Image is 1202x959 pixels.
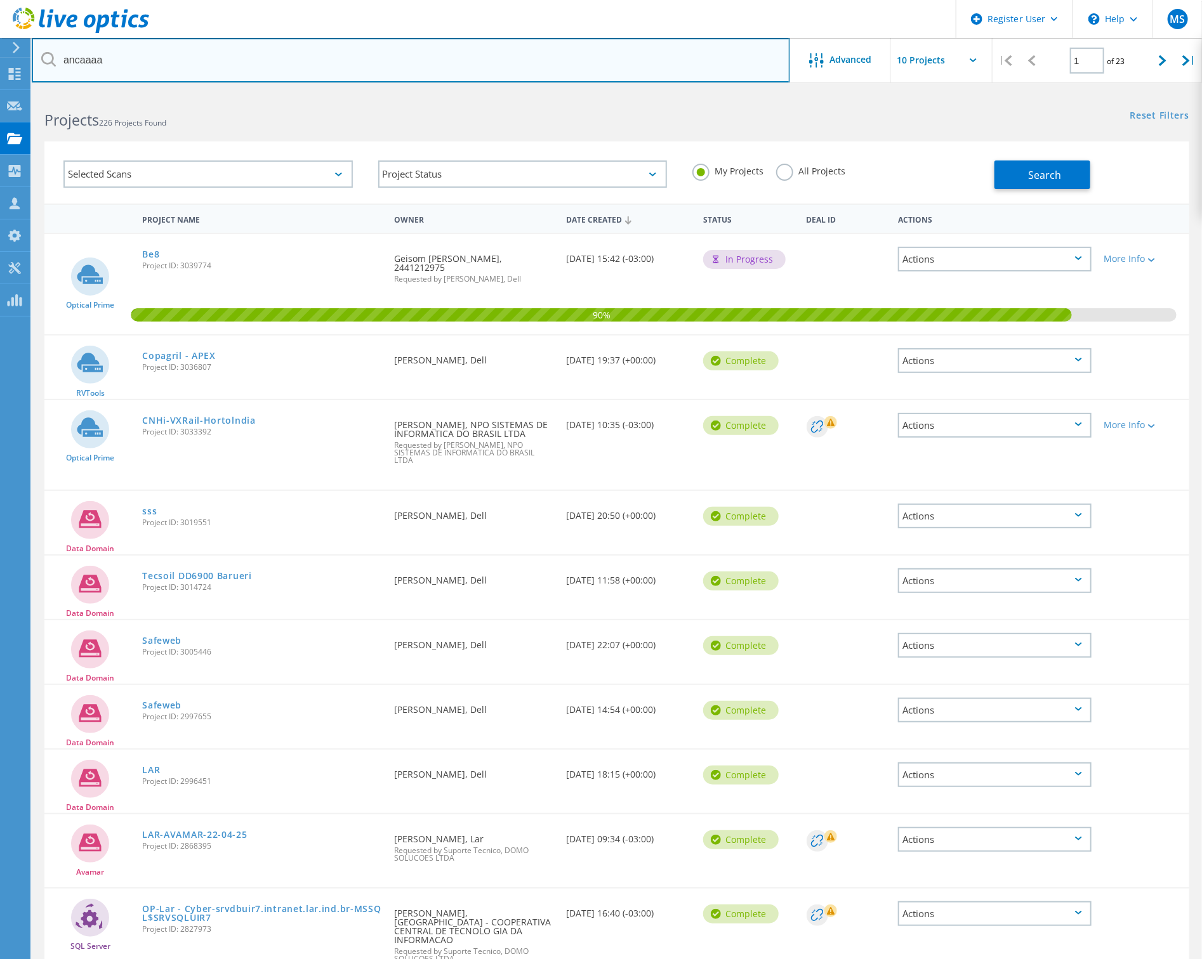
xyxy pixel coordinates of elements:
svg: \n [1088,13,1100,25]
div: Complete [703,416,779,435]
div: [DATE] 14:54 (+00:00) [560,685,697,727]
span: Requested by [PERSON_NAME], NPO SISTEMAS DE INFORMATICA DO BRASIL LTDA [394,441,553,464]
div: [PERSON_NAME], Dell [388,556,560,597]
a: OP-Lar - Cyber-srvdbuir7.intranet.lar.ind.br-MSSQL$SRVSQLUIR7 [142,904,381,922]
div: Complete [703,701,779,720]
div: [DATE] 16:40 (-03:00) [560,889,697,930]
div: [DATE] 20:50 (+00:00) [560,491,697,533]
div: Complete [703,636,779,655]
span: 226 Projects Found [99,117,166,128]
div: Project Name [136,207,388,230]
span: Project ID: 2827973 [142,925,381,933]
a: Safeweb [142,701,182,710]
a: Reset Filters [1130,111,1189,122]
div: [DATE] 19:37 (+00:00) [560,336,697,377]
div: [DATE] 15:42 (-03:00) [560,234,697,276]
span: of 23 [1107,56,1125,67]
div: Project Status [378,160,668,188]
div: Actions [898,348,1092,373]
div: Geisom [PERSON_NAME], 2441212975 [388,234,560,296]
div: [PERSON_NAME], Dell [388,620,560,662]
span: Avamar [76,868,104,876]
div: [DATE] 11:58 (+00:00) [560,556,697,597]
label: All Projects [776,164,845,176]
div: Complete [703,830,779,849]
a: CNHi-VXRail-Hortolndia [142,416,255,425]
a: Tecsoil DD6900 Barueri [142,571,251,580]
div: Complete [703,571,779,590]
span: Project ID: 3005446 [142,648,381,656]
button: Search [994,160,1090,189]
span: MS [1170,14,1185,24]
div: [PERSON_NAME], Dell [388,685,560,727]
a: sss [142,507,157,516]
div: Complete [703,904,779,923]
span: Data Domain [66,739,114,747]
div: Complete [703,351,779,370]
span: Project ID: 2997655 [142,713,381,721]
span: RVTools [76,389,105,397]
a: LAR-AVAMAR-22-04-25 [142,830,247,839]
span: Search [1028,168,1061,182]
input: Search projects by name, owner, ID, company, etc [32,38,790,82]
b: Projects [44,110,99,130]
a: Copagril - APEX [142,351,216,360]
span: Project ID: 2996451 [142,778,381,785]
span: Project ID: 3033392 [142,428,381,436]
span: Optical Prime [66,301,114,309]
span: Data Domain [66,610,114,617]
div: Actions [898,247,1092,271]
div: Date Created [560,207,697,231]
div: Complete [703,766,779,785]
a: Be8 [142,250,159,259]
span: SQL Server [70,943,110,950]
div: Actions [898,762,1092,787]
div: | [1176,38,1202,83]
a: Safeweb [142,636,182,645]
span: Project ID: 3014724 [142,584,381,591]
div: Actions [898,413,1092,438]
div: Actions [898,504,1092,528]
div: | [993,38,1019,83]
div: In Progress [703,250,786,269]
div: Actions [898,827,1092,852]
div: [PERSON_NAME], Dell [388,750,560,792]
div: Actions [898,568,1092,593]
span: Data Domain [66,804,114,811]
div: Complete [703,507,779,526]
span: Project ID: 3019551 [142,519,381,526]
span: Data Domain [66,674,114,682]
div: [DATE] 22:07 (+00:00) [560,620,697,662]
span: Project ID: 3036807 [142,363,381,371]
div: Actions [892,207,1098,230]
div: Owner [388,207,560,230]
div: Selected Scans [63,160,353,188]
div: Deal Id [800,207,892,230]
span: Optical Prime [66,454,114,462]
div: [PERSON_NAME], Dell [388,491,560,533]
span: Requested by Suporte Tecnico, DOMO SOLUCOES LTDA [394,847,553,862]
span: Advanced [830,55,872,64]
span: 90% [131,308,1072,320]
div: Actions [898,698,1092,722]
div: [DATE] 18:15 (+00:00) [560,750,697,792]
label: My Projects [692,164,763,176]
div: [DATE] 09:34 (-03:00) [560,814,697,856]
div: [PERSON_NAME], NPO SISTEMAS DE INFORMATICA DO BRASIL LTDA [388,400,560,477]
span: Project ID: 3039774 [142,262,381,270]
a: Live Optics Dashboard [13,27,149,36]
span: Data Domain [66,545,114,552]
div: [PERSON_NAME], Dell [388,336,560,377]
div: [PERSON_NAME], Lar [388,814,560,875]
div: Actions [898,633,1092,658]
a: LAR [142,766,160,774]
div: More Info [1104,421,1183,429]
div: More Info [1104,254,1183,263]
span: Project ID: 2868395 [142,842,381,850]
div: Status [697,207,800,230]
div: [DATE] 10:35 (-03:00) [560,400,697,442]
span: Requested by [PERSON_NAME], Dell [394,275,553,283]
div: Actions [898,901,1092,926]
